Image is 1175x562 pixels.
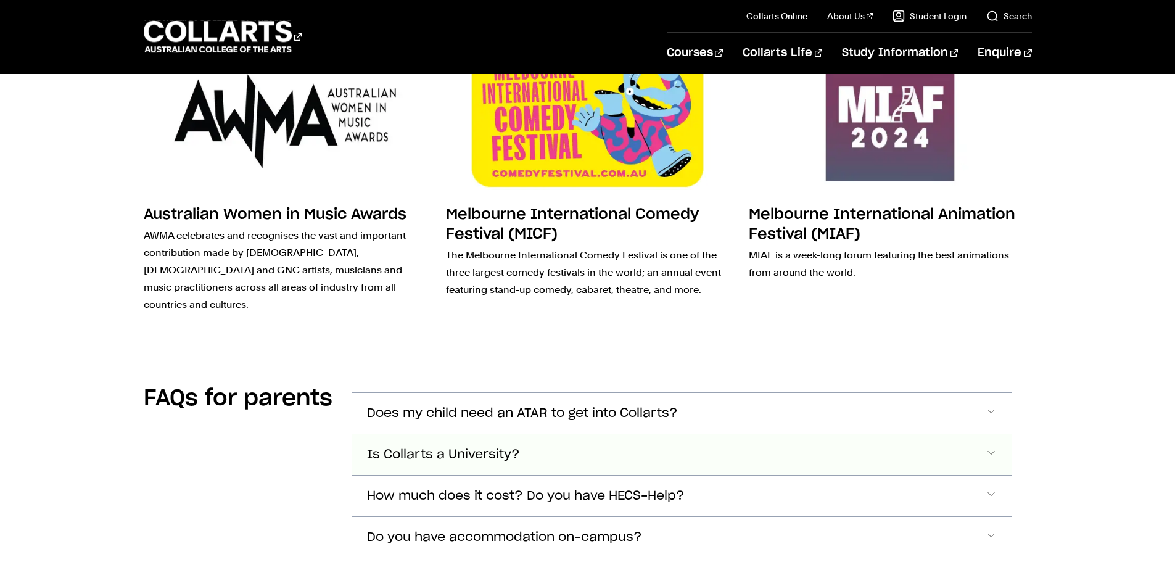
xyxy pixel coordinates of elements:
a: About Us [827,10,873,22]
a: Student Login [893,10,967,22]
p: The Melbourne International Comedy Festival is one of the three largest comedy festivals in the w... [446,247,729,299]
span: Is Collarts a University? [367,448,520,462]
a: Collarts Online [746,10,807,22]
a: Search [986,10,1032,22]
span: Do you have accommodation on-campus? [367,531,642,545]
h2: FAQs for parents [144,385,332,412]
span: How much does it cost? Do you have HECS-Help? [367,489,685,503]
p: AWMA celebrates and recognises the vast and important contribution made by [DEMOGRAPHIC_DATA], [D... [144,227,427,313]
a: Study Information [842,33,958,73]
a: Enquire [978,33,1031,73]
button: Does my child need an ATAR to get into Collarts? [352,393,1012,434]
a: Collarts Life [743,33,822,73]
h3: Melbourne International Comedy Festival (MICF) [446,207,699,242]
button: Do you have accommodation on-campus? [352,517,1012,558]
div: Go to homepage [144,19,302,54]
p: MIAF is a week-long forum featuring the best animations from around the world. [749,247,1032,281]
button: How much does it cost? Do you have HECS-Help? [352,476,1012,516]
button: Is Collarts a University? [352,434,1012,475]
span: Does my child need an ATAR to get into Collarts? [367,407,678,421]
a: Courses [667,33,723,73]
h3: Melbourne International Animation Festival (MIAF) [749,207,1015,242]
h3: Australian Women in Music Awards [144,207,406,222]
